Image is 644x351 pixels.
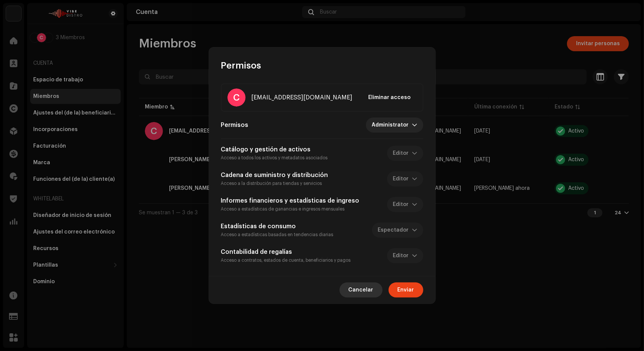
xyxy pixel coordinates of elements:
[221,207,345,211] small: Acceso a estadísticas de ganancias e ingresos mensuales
[398,282,414,298] span: Enviar
[369,90,411,105] span: Eliminar acceso
[221,121,249,130] h5: Permisos
[252,93,353,102] div: chriscorporan.ftl@gmail.com
[221,196,360,205] h5: Informes financieros y estadísticas de ingreso
[221,232,334,237] small: Acceso a estadísticas basadas en tendencias diarias
[221,258,351,262] small: Acceso a contratos, estados de cuenta, beneficiarios y pagos
[252,93,353,102] h5: [EMAIL_ADDRESS][DOMAIN_NAME]
[349,282,373,298] span: Cancelar
[363,90,417,105] button: Eliminar acceso
[389,282,423,298] button: Enviar
[227,89,246,107] div: C
[221,222,334,231] h5: Estadísticas de consumo
[221,247,351,256] h5: Contabilidad de regalías
[372,118,412,133] span: Administrator
[221,181,322,186] small: Acceso a la distribución para tiendas y servicios
[221,60,423,72] div: Permisos
[221,145,328,154] h5: Catálogo y gestión de activos
[412,118,417,133] div: dropdown trigger
[340,282,383,298] button: Cancelar
[221,171,328,180] h5: Cadena de suministro y distribución
[221,156,328,160] small: Acceso a todos los activos y metadatos asociados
